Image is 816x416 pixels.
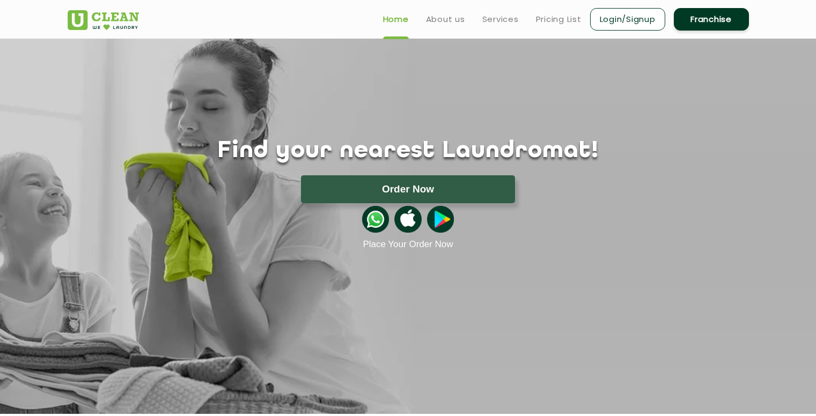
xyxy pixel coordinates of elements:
[482,13,519,26] a: Services
[60,138,757,165] h1: Find your nearest Laundromat!
[68,10,139,30] img: UClean Laundry and Dry Cleaning
[426,13,465,26] a: About us
[590,8,665,31] a: Login/Signup
[383,13,409,26] a: Home
[301,175,515,203] button: Order Now
[394,206,421,233] img: apple-icon.png
[536,13,582,26] a: Pricing List
[427,206,454,233] img: playstoreicon.png
[362,206,389,233] img: whatsappicon.png
[363,239,453,250] a: Place Your Order Now
[674,8,749,31] a: Franchise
